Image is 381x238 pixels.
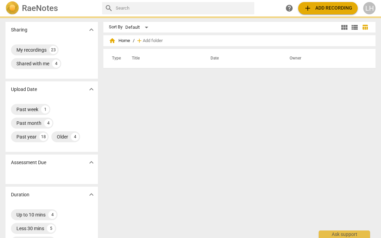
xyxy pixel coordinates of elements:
[16,47,47,53] div: My recordings
[16,106,38,113] div: Past week
[22,3,58,13] h2: RaeNotes
[109,37,130,44] span: Home
[340,23,348,31] span: view_module
[285,4,293,12] span: help
[125,22,151,33] div: Default
[283,2,295,14] a: Help
[16,211,46,218] div: Up to 10 mins
[16,60,49,67] div: Shared with me
[16,120,41,127] div: Past month
[116,3,252,14] input: Search
[202,49,282,68] th: Date
[86,189,97,200] button: Show more
[109,25,123,30] div: Sort By
[362,24,368,30] span: table_chart
[48,211,56,219] div: 4
[86,25,97,35] button: Show more
[304,4,352,12] span: Add recording
[5,1,19,15] img: Logo
[11,191,29,198] p: Duration
[57,133,68,140] div: Older
[41,105,49,114] div: 1
[363,2,376,14] button: LH
[47,224,55,233] div: 5
[124,49,202,68] th: Title
[5,1,97,15] a: LogoRaeNotes
[16,225,44,232] div: Less 30 mins
[44,119,52,127] div: 4
[298,2,358,14] button: Upload
[87,26,96,34] span: expand_more
[86,157,97,168] button: Show more
[136,37,143,44] span: add
[87,85,96,93] span: expand_more
[350,22,360,32] button: List view
[11,159,46,166] p: Assessment Due
[133,38,135,43] span: /
[39,133,48,141] div: 18
[109,37,116,44] span: home
[71,133,79,141] div: 4
[87,190,96,199] span: expand_more
[49,46,58,54] div: 23
[105,4,113,12] span: search
[304,4,312,12] span: add
[86,84,97,94] button: Show more
[16,133,37,140] div: Past year
[106,49,124,68] th: Type
[87,158,96,167] span: expand_more
[351,23,359,31] span: view_list
[319,230,370,238] div: Ask support
[281,49,368,68] th: Owner
[339,22,350,32] button: Tile view
[143,38,163,43] span: Add folder
[11,86,37,93] p: Upload Date
[360,22,370,32] button: Table view
[52,59,60,68] div: 4
[11,26,27,34] p: Sharing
